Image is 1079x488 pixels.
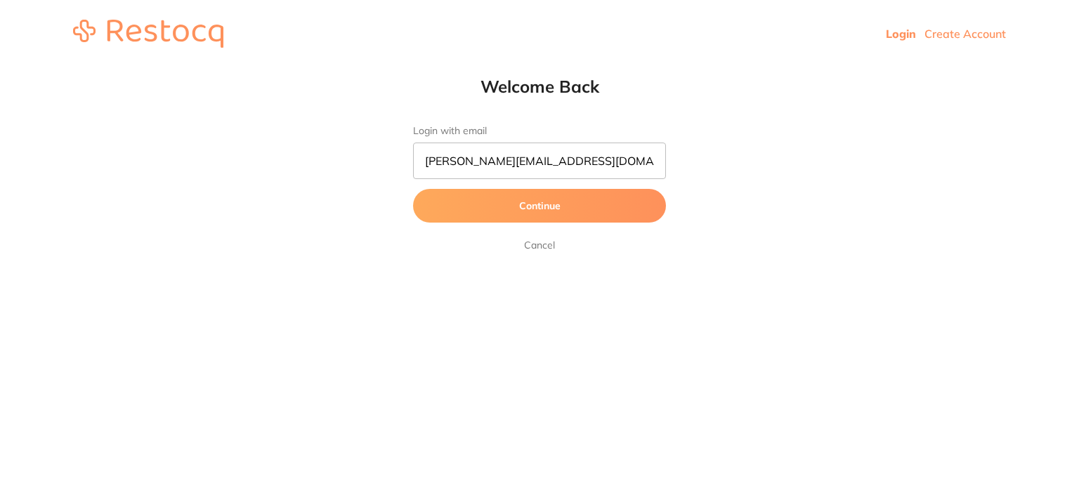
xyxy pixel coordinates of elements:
[413,125,666,137] label: Login with email
[924,27,1006,41] a: Create Account
[886,27,916,41] a: Login
[413,189,666,223] button: Continue
[521,237,558,253] a: Cancel
[73,20,223,48] img: restocq_logo.svg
